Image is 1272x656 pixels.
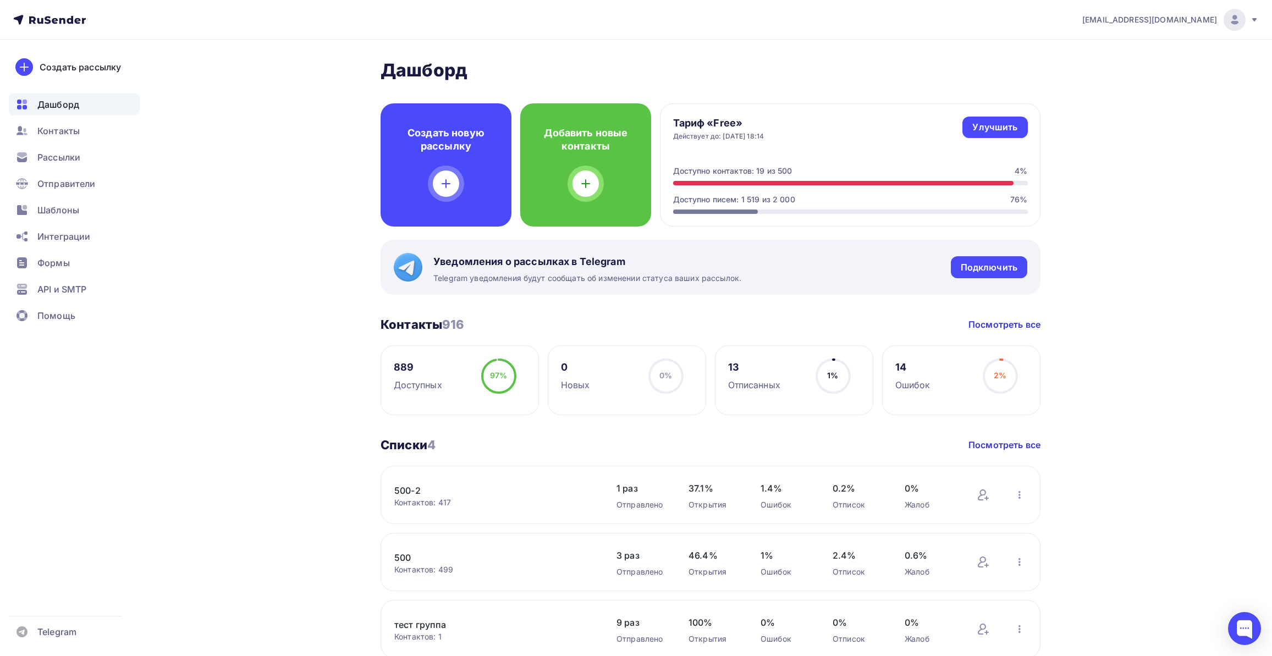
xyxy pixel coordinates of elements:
[905,633,955,644] div: Жалоб
[961,261,1017,274] div: Подключить
[689,566,739,577] div: Открытия
[689,616,739,629] span: 100%
[394,618,581,631] a: тест группа
[761,549,811,562] span: 1%
[689,549,739,562] span: 46.4%
[728,361,780,374] div: 13
[1082,9,1259,31] a: [EMAIL_ADDRESS][DOMAIN_NAME]
[905,549,955,562] span: 0.6%
[394,631,594,642] div: Контактов: 1
[616,482,667,495] span: 1 раз
[427,438,436,452] span: 4
[827,371,838,380] span: 1%
[1010,194,1027,205] div: 76%
[616,549,667,562] span: 3 раз
[673,166,792,177] div: Доступно контактов: 19 из 500
[689,633,739,644] div: Открытия
[37,309,75,322] span: Помощь
[381,317,465,332] h3: Контакты
[561,378,590,392] div: Новых
[9,146,140,168] a: Рассылки
[616,616,667,629] span: 9 раз
[761,499,811,510] div: Ошибок
[37,203,79,217] span: Шаблоны
[381,59,1040,81] h2: Дашборд
[37,151,80,164] span: Рассылки
[968,438,1040,451] a: Посмотреть все
[972,121,1017,134] div: Улучшить
[689,499,739,510] div: Открытия
[37,124,80,137] span: Контакты
[761,566,811,577] div: Ошибок
[394,378,442,392] div: Доступных
[561,361,590,374] div: 0
[37,283,86,296] span: API и SMTP
[538,126,634,153] h4: Добавить новые контакты
[761,633,811,644] div: Ошибок
[616,633,667,644] div: Отправлено
[442,317,464,332] span: 916
[659,371,672,380] span: 0%
[381,437,436,453] h3: Списки
[761,482,811,495] span: 1.4%
[37,230,90,243] span: Интеграции
[833,566,883,577] div: Отписок
[895,378,930,392] div: Ошибок
[490,371,507,380] span: 97%
[37,625,76,638] span: Telegram
[37,98,79,111] span: Дашборд
[1015,166,1027,177] div: 4%
[398,126,494,153] h4: Создать новую рассылку
[394,551,581,564] a: 500
[616,499,667,510] div: Отправлено
[394,361,442,374] div: 889
[40,60,121,74] div: Создать рассылку
[673,194,795,205] div: Доступно писем: 1 519 из 2 000
[689,482,739,495] span: 37.1%
[433,273,741,284] span: Telegram уведомления будут сообщать об изменении статуса ваших рассылок.
[9,199,140,221] a: Шаблоны
[37,256,70,269] span: Формы
[905,499,955,510] div: Жалоб
[895,361,930,374] div: 14
[833,633,883,644] div: Отписок
[37,177,96,190] span: Отправители
[761,616,811,629] span: 0%
[905,482,955,495] span: 0%
[833,499,883,510] div: Отписок
[905,566,955,577] div: Жалоб
[9,252,140,274] a: Формы
[433,255,741,268] span: Уведомления о рассылках в Telegram
[833,482,883,495] span: 0.2%
[833,549,883,562] span: 2.4%
[673,132,764,141] div: Действует до: [DATE] 18:14
[9,93,140,115] a: Дашборд
[673,117,764,130] h4: Тариф «Free»
[833,616,883,629] span: 0%
[1082,14,1217,25] span: [EMAIL_ADDRESS][DOMAIN_NAME]
[994,371,1006,380] span: 2%
[394,564,594,575] div: Контактов: 499
[394,497,594,508] div: Контактов: 417
[9,173,140,195] a: Отправители
[968,318,1040,331] a: Посмотреть все
[394,484,581,497] a: 500-2
[9,120,140,142] a: Контакты
[905,616,955,629] span: 0%
[728,378,780,392] div: Отписанных
[616,566,667,577] div: Отправлено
